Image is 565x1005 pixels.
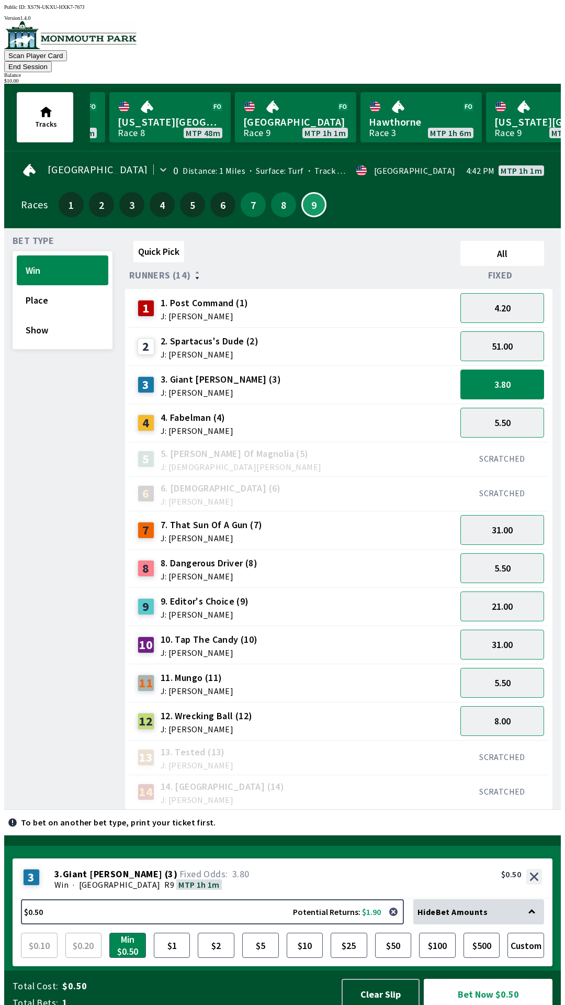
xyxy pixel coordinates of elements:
span: R9 [164,879,174,890]
span: MTP 1h 1m [178,879,220,890]
span: [GEOGRAPHIC_DATA] [48,165,148,174]
div: SCRATCHED [460,488,544,498]
button: $10 [287,933,323,958]
button: All [460,241,544,266]
button: $5 [242,933,279,958]
div: $0.50 [501,869,521,879]
button: 8.00 [460,706,544,736]
span: J: [PERSON_NAME] [161,687,233,695]
div: 3 [138,376,154,393]
span: MTP 1h 1m [501,166,542,175]
span: Bet Now $0.50 [433,988,544,1001]
span: $500 [466,935,498,955]
span: 6 [213,201,233,208]
button: 4.20 [460,293,544,323]
div: 13 [138,749,154,766]
button: 3.80 [460,370,544,399]
span: [GEOGRAPHIC_DATA] [79,879,161,890]
div: SCRATCHED [460,453,544,464]
span: Fixed [488,271,513,280]
span: 7. That Sun Of A Gun (7) [161,518,263,532]
img: venue logo [4,21,137,49]
span: MTP 1h 6m [430,129,471,137]
div: 14 [138,784,154,800]
span: 3 [122,201,142,208]
div: 1 [138,300,154,317]
button: 31.00 [460,515,544,545]
span: ( 3 ) [165,869,177,879]
div: Runners (14) [129,270,456,281]
span: J: [PERSON_NAME] [161,610,249,619]
span: 8. Dangerous Driver (8) [161,556,257,570]
span: Place [26,294,99,306]
button: $25 [331,933,367,958]
span: $25 [333,935,365,955]
span: J: [PERSON_NAME] [161,796,284,804]
span: 4.20 [494,302,511,314]
span: Hide Bet Amounts [417,907,488,917]
button: 8 [271,192,296,217]
button: 5.50 [460,553,544,583]
span: $50 [378,935,409,955]
span: Bet Type [13,237,54,245]
div: Version 1.4.0 [4,15,561,21]
span: 1. Post Command (1) [161,296,248,310]
span: J: [PERSON_NAME] [161,388,281,397]
span: 14. [GEOGRAPHIC_DATA] (14) [161,780,284,794]
a: [US_STATE][GEOGRAPHIC_DATA]Race 8MTP 48m [109,92,231,142]
span: 3.80 [232,868,250,880]
div: 10 [138,636,154,653]
span: 5 [183,201,202,208]
button: 5 [180,192,205,217]
span: 21.00 [492,600,513,612]
button: 9 [301,192,326,217]
button: 31.00 [460,630,544,660]
div: 0 [173,166,178,175]
button: $50 [375,933,412,958]
span: J: [PERSON_NAME] [161,534,263,542]
span: 8 [274,201,293,208]
span: Win [26,264,99,276]
div: SCRATCHED [460,786,544,797]
div: Race 9 [243,129,270,137]
span: 4 [152,201,172,208]
span: 3. Giant [PERSON_NAME] (3) [161,373,281,386]
span: 9. Editor's Choice (9) [161,595,249,608]
div: Race 9 [494,129,522,137]
span: 7 [243,201,263,208]
div: 5 [138,451,154,467]
button: 5.50 [460,668,544,698]
span: J: [PERSON_NAME] [161,312,248,320]
span: Total Cost: [13,980,58,992]
span: J: [PERSON_NAME] [161,761,233,769]
button: Tracks [17,92,73,142]
button: Min $0.50 [109,933,146,958]
span: MTP 48m [186,129,220,137]
span: $1 [156,935,188,955]
a: [GEOGRAPHIC_DATA]Race 9MTP 1h 1m [235,92,356,142]
div: [GEOGRAPHIC_DATA] [374,166,456,175]
span: 3.80 [494,378,511,390]
span: J: [PERSON_NAME] [161,649,258,657]
span: Tracks [35,119,57,129]
div: 12 [138,713,154,730]
span: 51.00 [492,340,513,352]
div: SCRATCHED [460,752,544,762]
span: · [73,879,74,890]
button: Show [17,315,108,345]
span: Quick Pick [138,245,179,258]
span: J: [PERSON_NAME] [161,725,253,733]
span: XS7N-UKXU-HXK7-767J [27,4,84,10]
button: $2 [198,933,234,958]
span: 4:42 PM [466,166,495,175]
span: 31.00 [492,639,513,651]
span: 6. [DEMOGRAPHIC_DATA] (6) [161,482,281,495]
button: $100 [419,933,456,958]
span: [US_STATE][GEOGRAPHIC_DATA] [118,115,222,129]
span: 13. Tested (13) [161,745,233,759]
span: Win [54,879,69,890]
span: Track Condition: Firm [304,165,396,176]
span: 9 [305,202,323,207]
button: 3 [119,192,144,217]
span: 5. [PERSON_NAME] Of Magnolia (5) [161,447,322,461]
